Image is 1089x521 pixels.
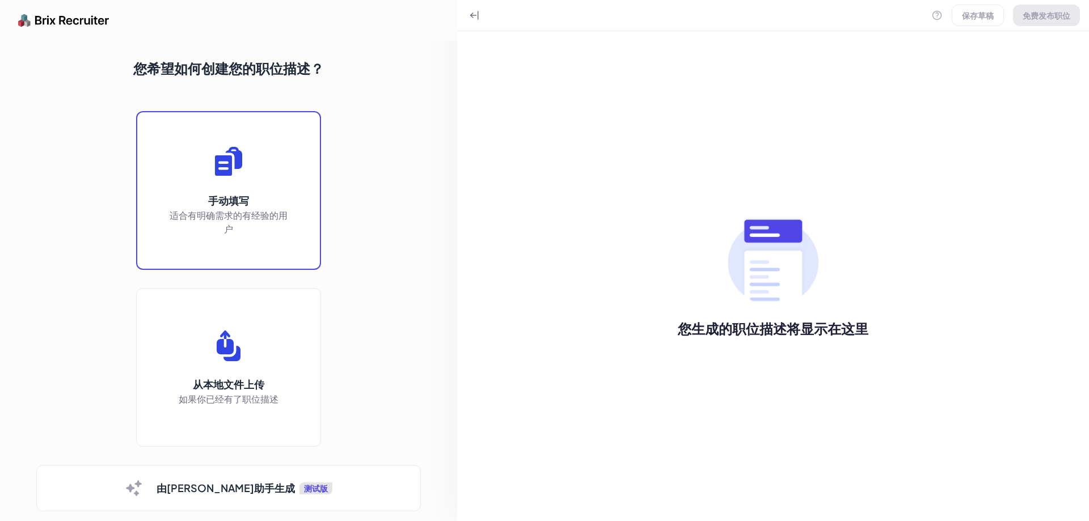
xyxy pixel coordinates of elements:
[304,483,328,493] font: 测试版
[208,194,249,207] font: 手动填写
[170,209,288,235] font: 适合有明确需求的有经验的用户
[728,215,818,306] img: 没有文本
[678,320,868,337] font: 您生成的职位描述将显示在这里
[133,60,324,77] font: 您希望如何创建您的职位描述？
[157,481,295,494] font: 由[PERSON_NAME]助手生成
[36,465,421,511] button: 由[PERSON_NAME]助手生成测试版
[18,9,109,32] img: 标识
[136,288,321,447] button: 从本地文件上传如果你已经有了职位描述
[136,111,321,270] button: 手动填写适合有明确需求的有经验的用户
